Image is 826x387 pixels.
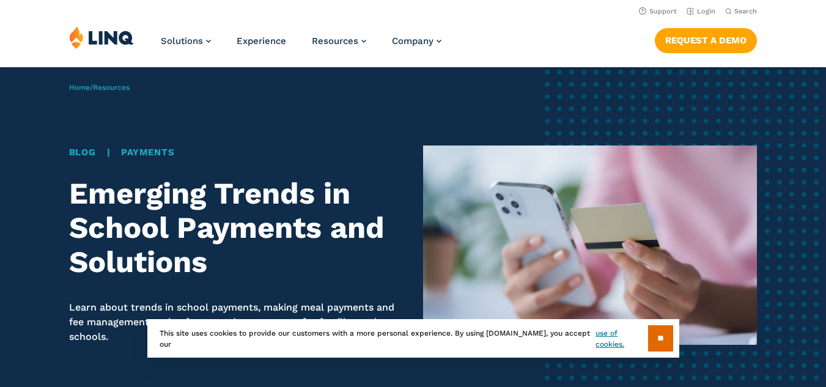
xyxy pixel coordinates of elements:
nav: Primary Navigation [161,26,441,66]
p: Learn about trends in school payments, making meal payments and fee management easier, faster, an... [69,300,403,345]
a: Support [639,7,677,15]
span: / [69,83,130,92]
span: Resources [312,35,358,46]
span: Company [392,35,433,46]
a: Resources [93,83,130,92]
a: Payments [121,147,174,158]
a: Resources [312,35,366,46]
a: Request a Demo [655,28,757,53]
nav: Button Navigation [655,26,757,53]
button: Open Search Bar [725,7,757,16]
a: Login [687,7,715,15]
a: Solutions [161,35,211,46]
a: use of cookies. [596,328,647,350]
img: LINQ | K‑12 Software [69,26,134,49]
span: Search [734,7,757,15]
span: Solutions [161,35,203,46]
img: Woman holding credit card next to her phone [423,146,757,345]
h1: Emerging Trends in School Payments and Solutions [69,177,403,279]
a: Company [392,35,441,46]
a: Blog [69,147,96,158]
a: Experience [237,35,286,46]
div: This site uses cookies to provide our customers with a more personal experience. By using [DOMAIN... [147,319,679,358]
div: | [69,146,403,160]
a: Home [69,83,90,92]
